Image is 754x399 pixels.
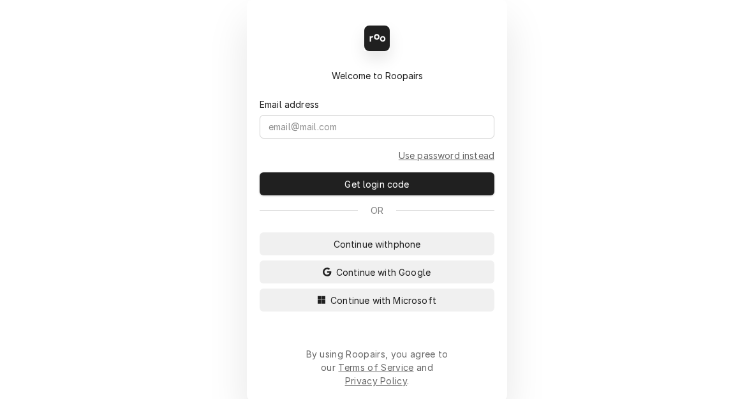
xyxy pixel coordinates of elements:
[260,69,494,82] div: Welcome to Roopairs
[260,289,494,312] button: Continue with Microsoft
[399,149,494,162] a: Go to Email and password form
[260,98,319,111] label: Email address
[338,362,413,373] a: Terms of Service
[260,172,494,195] button: Get login code
[331,237,424,251] span: Continue with phone
[342,177,411,191] span: Get login code
[260,115,494,139] input: email@mail.com
[334,266,433,279] span: Continue with Google
[260,260,494,283] button: Continue with Google
[306,347,448,388] div: By using Roopairs, you agree to our and .
[260,232,494,255] button: Continue withphone
[260,204,494,217] div: Or
[345,375,407,386] a: Privacy Policy
[328,294,439,307] span: Continue with Microsoft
